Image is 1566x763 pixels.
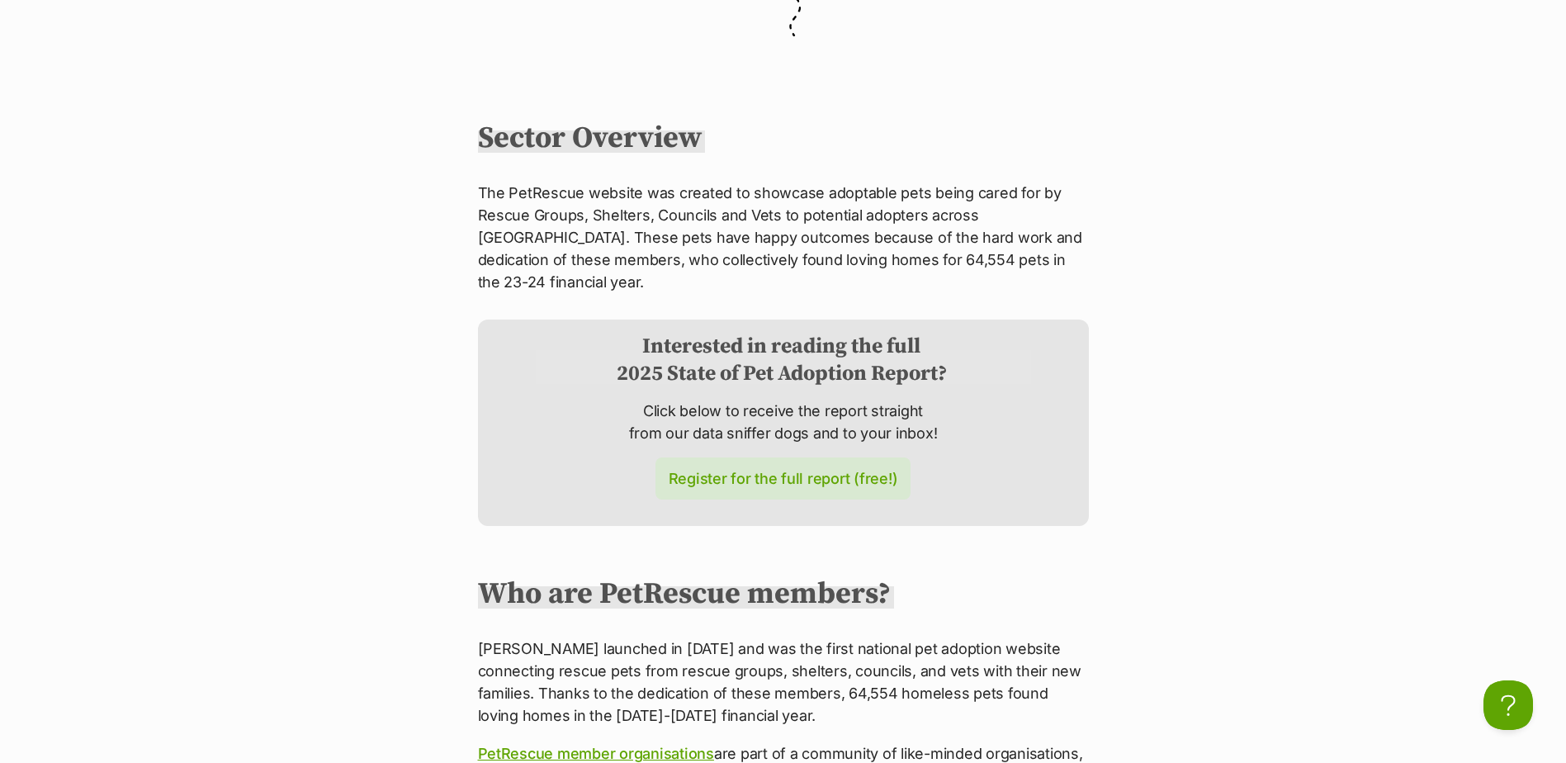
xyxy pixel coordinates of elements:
p: The PetRescue website was created to showcase adoptable pets being cared for by Rescue Groups, Sh... [478,182,1089,293]
p: Click below to receive the report straight from our data sniffer dogs and to your inbox! [536,400,1031,444]
a: Register for the full report (free!) [655,457,911,500]
iframe: Help Scout Beacon - Open [1483,680,1533,730]
a: PetRescue member organisations [478,745,714,762]
p: [PERSON_NAME] launched in [DATE] and was the first national pet adoption website connecting rescu... [478,637,1089,727]
h2: Interested in reading the full 2025 State of Pet Adoption Report? [536,333,1031,388]
b: Who are PetRescue members? [478,576,891,613]
b: Sector Overview [478,120,702,157]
